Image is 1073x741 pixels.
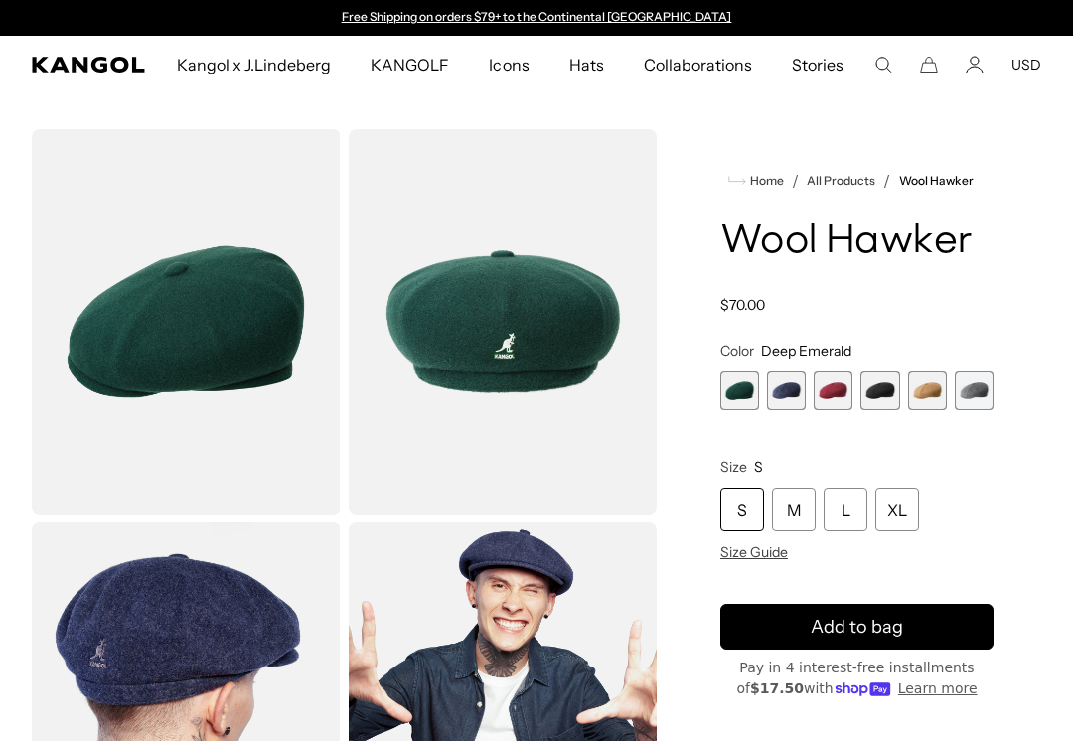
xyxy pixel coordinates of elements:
li: / [875,169,890,193]
div: 1 of 6 [720,371,759,410]
span: Home [746,174,784,188]
span: Deep Emerald [761,342,851,360]
a: Home [728,172,784,190]
span: Hats [569,36,604,93]
div: L [824,488,867,531]
label: Flannel [955,371,994,410]
span: Stories [792,36,843,93]
li: / [784,169,799,193]
div: XL [875,488,919,531]
div: 2 of 6 [767,371,806,410]
div: 5 of 6 [908,371,947,410]
label: Camel [908,371,947,410]
a: All Products [807,174,875,188]
summary: Search here [874,56,892,74]
span: S [754,458,763,476]
div: 4 of 6 [860,371,899,410]
label: Deep Emerald [720,371,759,410]
div: Announcement [332,10,741,26]
a: KANGOLF [351,36,469,93]
a: Hats [549,36,624,93]
a: Free Shipping on orders $79+ to the Continental [GEOGRAPHIC_DATA] [342,9,732,24]
div: 3 of 6 [814,371,852,410]
span: Size [720,458,747,476]
div: M [772,488,816,531]
span: Kangol x J.Lindeberg [177,36,332,93]
label: Cranberry [814,371,852,410]
span: Icons [489,36,529,93]
button: Cart [920,56,938,74]
a: Account [966,56,984,74]
div: 1 of 2 [332,10,741,26]
img: color-deep-emerald [32,129,341,515]
a: Kangol x J.Lindeberg [157,36,352,93]
span: Add to bag [811,614,903,641]
span: $70.00 [720,296,765,314]
a: Wool Hawker [899,174,974,188]
button: USD [1011,56,1041,74]
img: color-deep-emerald [349,129,658,515]
label: Navy Marl [767,371,806,410]
slideshow-component: Announcement bar [332,10,741,26]
span: Size Guide [720,543,788,561]
nav: breadcrumbs [720,169,994,193]
h1: Wool Hawker [720,221,994,264]
a: Kangol [32,57,146,73]
button: Add to bag [720,604,994,650]
a: Stories [772,36,863,93]
span: Collaborations [644,36,752,93]
label: Black [860,371,899,410]
div: S [720,488,764,531]
a: Collaborations [624,36,772,93]
span: Color [720,342,754,360]
a: Icons [469,36,548,93]
div: 6 of 6 [955,371,994,410]
span: KANGOLF [371,36,449,93]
